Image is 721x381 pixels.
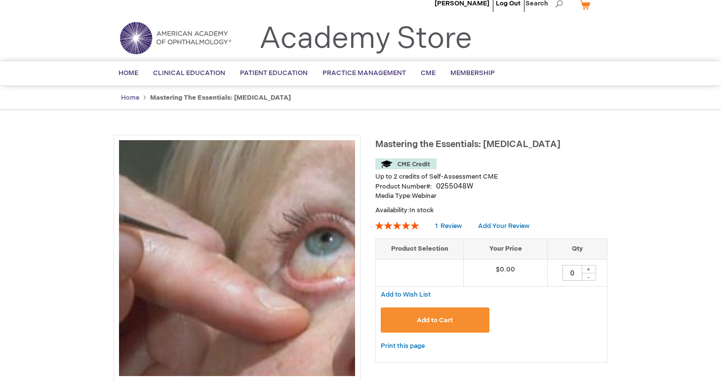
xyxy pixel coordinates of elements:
strong: Media Type: [375,192,412,200]
a: Add Your Review [478,222,529,230]
a: 1 Review [435,222,463,230]
th: Product Selection [376,239,464,260]
span: In stock [409,206,434,214]
a: Add to Wish List [381,290,431,299]
td: $0.00 [464,259,548,286]
th: Your Price [464,239,548,260]
span: Review [441,222,462,230]
p: Webinar [375,191,607,201]
strong: Product Number [375,183,432,190]
strong: Mastering the Essentials: [MEDICAL_DATA] [150,94,291,102]
span: Patient Education [240,69,308,77]
span: Membership [450,69,495,77]
div: - [581,273,596,281]
span: Mastering the Essentials: [MEDICAL_DATA] [375,139,561,150]
span: CME [421,69,436,77]
span: Clinical Education [153,69,225,77]
a: Home [121,94,139,102]
div: 0255048W [436,182,473,191]
span: Add to Wish List [381,291,431,299]
div: + [581,265,596,273]
span: Practice Management [322,69,406,77]
p: Availability: [375,206,607,215]
li: Up to 2 credits of Self-Assessment CME [375,172,607,182]
th: Qty [547,239,607,260]
img: CME Credit [375,158,437,169]
span: 1 [435,222,438,230]
span: Home [119,69,138,77]
span: Add to Cart [417,316,453,324]
div: 100% [375,222,419,229]
a: Academy Store [259,21,472,57]
a: Print this page [381,340,425,352]
button: Add to Cart [381,307,489,333]
img: Mastering the Essentials: Oculoplastics [119,140,355,376]
input: Qty [562,265,582,281]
